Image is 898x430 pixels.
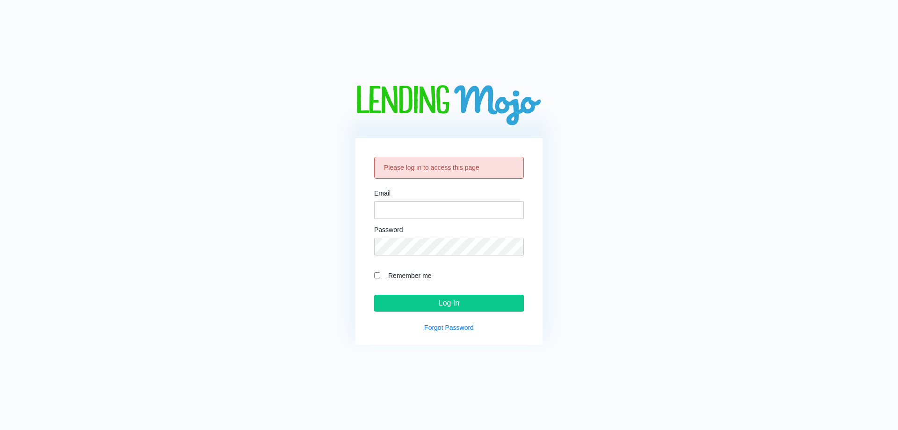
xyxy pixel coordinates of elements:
label: Remember me [384,270,524,281]
div: Please log in to access this page [374,157,524,179]
a: Forgot Password [424,324,474,331]
label: Email [374,190,391,197]
img: logo-big.png [355,85,543,127]
label: Password [374,226,403,233]
input: Log In [374,295,524,312]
